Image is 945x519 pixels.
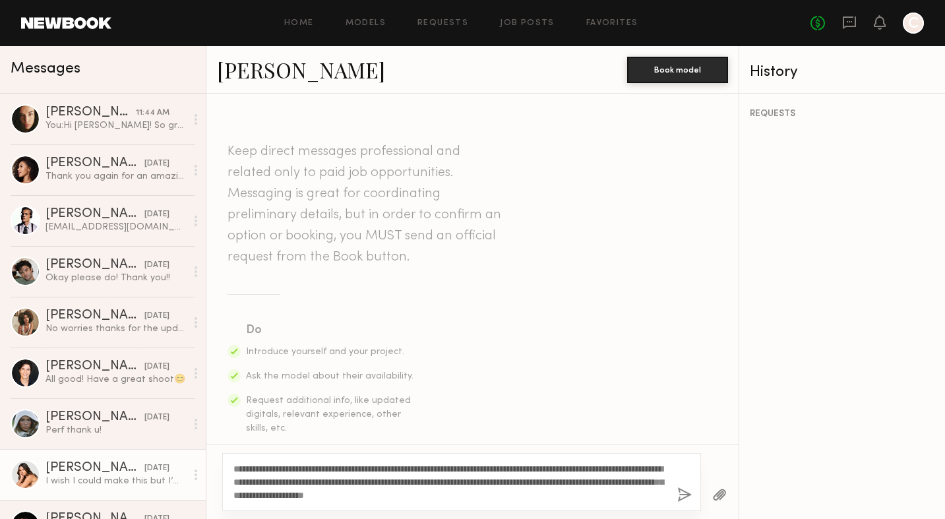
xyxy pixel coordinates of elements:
div: All good! Have a great shoot😊 [46,373,186,386]
div: [PERSON_NAME] [46,106,136,119]
div: [PERSON_NAME] [46,309,144,322]
a: Models [346,19,386,28]
a: Book model [627,63,728,75]
div: You: Hi [PERSON_NAME]! So great to have you on set last week ◡̈ We actually have another shoot we... [46,119,186,132]
a: Favorites [586,19,638,28]
button: Book model [627,57,728,83]
div: [DATE] [144,158,169,170]
div: [DATE] [144,412,169,424]
div: Thank you again for an amazing shoot! Can't wait to see the results. Would love for our paths to ... [46,170,186,183]
div: [PERSON_NAME] [46,259,144,272]
div: REQUESTS [750,109,934,119]
a: Home [284,19,314,28]
div: [DATE] [144,361,169,373]
span: Messages [11,61,80,76]
span: Ask the model about their availability. [246,372,413,381]
div: [DATE] [144,310,169,322]
header: Keep direct messages professional and related only to paid job opportunities. Messaging is great ... [228,141,504,268]
a: Requests [417,19,468,28]
div: I wish I could make this but I’m currently out of town until the 19! Would love to next time thou... [46,475,186,487]
div: Okay please do! Thank you!! [46,272,186,284]
div: [PERSON_NAME] [46,360,144,373]
div: History [750,65,934,80]
div: [EMAIL_ADDRESS][DOMAIN_NAME] [46,221,186,233]
div: [PERSON_NAME] [46,157,144,170]
div: [DATE] [144,462,169,475]
a: [PERSON_NAME] [217,55,385,84]
div: No worries thanks for the update! [46,322,186,335]
a: C [903,13,924,34]
a: Job Posts [500,19,555,28]
div: [PERSON_NAME] [46,208,144,221]
div: Do [246,321,415,340]
div: Perf thank u! [46,424,186,437]
div: [DATE] [144,259,169,272]
div: 11:44 AM [136,107,169,119]
div: [PERSON_NAME] [46,462,144,475]
span: Introduce yourself and your project. [246,348,404,356]
span: Request additional info, like updated digitals, relevant experience, other skills, etc. [246,396,411,433]
div: [PERSON_NAME] [46,411,144,424]
div: [DATE] [144,208,169,221]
